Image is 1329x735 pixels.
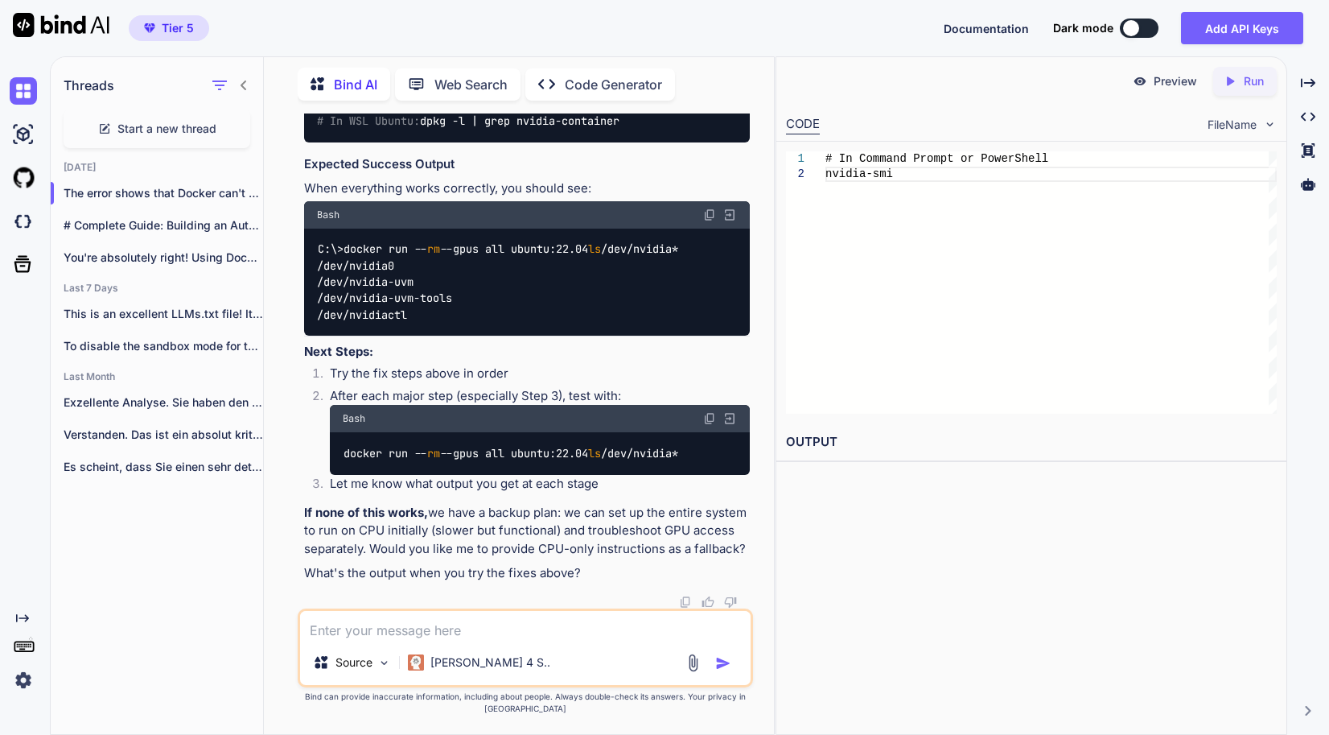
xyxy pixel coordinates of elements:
[1053,20,1113,36] span: Dark mode
[715,655,731,671] img: icon
[343,445,680,462] code: docker run -- --gpus all ubuntu:22.04 /dev/nvidia*
[64,250,263,266] p: You're absolutely right! Using Docker would be...
[144,23,155,33] img: premium
[776,423,1286,461] h2: OUTPUT
[703,209,716,221] img: copy
[304,344,373,359] strong: Next Steps:
[64,306,263,322] p: This is an excellent LLMs.txt file! It's...
[408,654,424,671] img: Claude 4 Sonnet
[786,167,804,182] div: 2
[64,338,263,354] p: To disable the sandbox mode for the...
[10,164,37,192] img: githubLight
[51,282,263,295] h2: Last 7 Days
[317,475,750,498] li: Let me know what output you get at each stage
[298,691,753,715] p: Bind can provide inaccurate information, including about people. Always double-check its answers....
[944,20,1029,37] button: Documentation
[317,387,750,475] li: After each major step (especially Step 3), test with:
[51,370,263,383] h2: Last Month
[64,459,263,475] p: Es scheint, dass Sie einen sehr detaillierten...
[117,121,216,137] span: Start a new thread
[1181,12,1303,44] button: Add API Keys
[10,667,37,694] img: settings
[702,596,714,609] img: like
[162,20,194,36] span: Tier 5
[724,596,737,609] img: dislike
[334,75,377,94] p: Bind AI
[64,185,263,201] p: The error shows that Docker can't access...
[1263,118,1277,131] img: chevron down
[64,427,263,443] p: Verstanden. Das ist ein absolut kritischer Punkt,...
[304,155,750,174] h3: Expected Success Output
[304,505,428,520] strong: If none of this works,
[10,121,37,148] img: ai-studio
[51,161,263,174] h2: [DATE]
[343,412,365,425] span: Bash
[427,446,440,460] span: rm
[10,208,37,235] img: darkCloudIdeIcon
[335,654,372,671] p: Source
[10,77,37,105] img: chat
[565,75,662,94] p: Code Generator
[588,242,601,257] span: ls
[317,209,339,221] span: Bash
[64,76,114,95] h1: Threads
[1244,73,1264,89] p: Run
[64,394,263,411] p: Exzellente Analyse. Sie haben den entscheidenden Punkt...
[703,412,716,425] img: copy
[1133,74,1147,89] img: preview
[304,504,750,559] p: we have a backup plan: we can set up the entire system to run on CPU initially (slower but functi...
[679,596,692,609] img: copy
[825,167,893,180] span: nvidia-smi
[588,446,601,460] span: ls
[304,564,750,583] p: What's the output when you try the fixes above?
[1208,117,1257,133] span: FileName
[427,242,440,257] span: rm
[317,365,750,387] li: Try the fix steps above in order
[317,114,420,128] span: # In WSL Ubuntu:
[434,75,508,94] p: Web Search
[944,22,1029,35] span: Documentation
[1154,73,1197,89] p: Preview
[825,152,1048,165] span: # In Command Prompt or PowerShell
[13,13,109,37] img: Bind AI
[64,217,263,233] p: # Complete Guide: Building an Automated Web...
[722,208,737,222] img: Open in Browser
[377,656,391,670] img: Pick Models
[304,180,750,198] p: When everything works correctly, you should see:
[722,411,737,426] img: Open in Browser
[430,654,550,671] p: [PERSON_NAME] 4 S..
[786,115,820,134] div: CODE
[684,654,702,672] img: attachment
[317,241,678,323] code: C:\>docker run -- --gpus all ubuntu:22.04 /dev/nvidia* /dev/nvidia0 /dev/nvidia-uvm /dev/nvidia-u...
[786,151,804,167] div: 1
[129,15,209,41] button: premiumTier 5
